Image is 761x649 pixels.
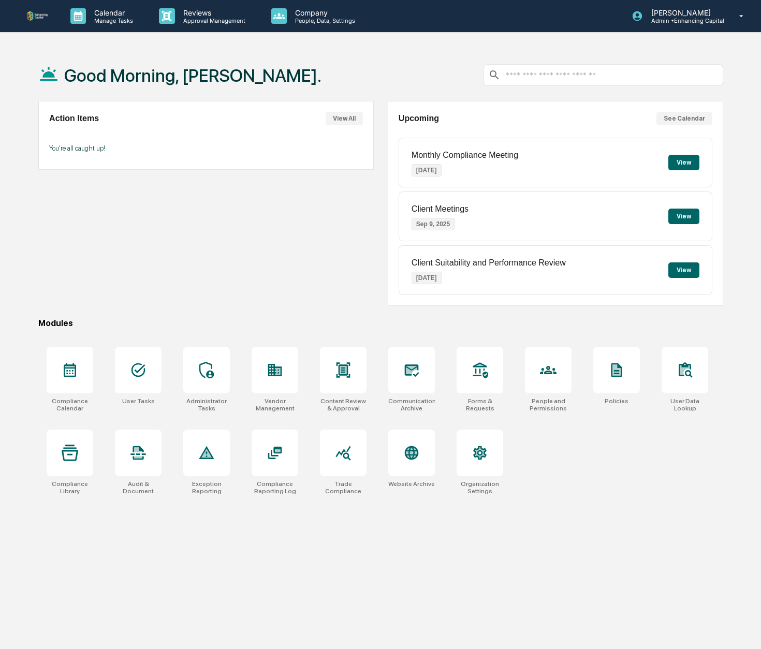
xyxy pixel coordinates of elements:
h1: Good Morning, [PERSON_NAME]. [64,65,321,86]
button: View [668,209,699,224]
div: Modules [38,318,723,328]
div: Vendor Management [252,397,298,412]
p: Calendar [86,8,138,17]
img: logo [25,10,50,22]
button: View All [326,112,363,125]
div: Trade Compliance [320,480,367,495]
div: Policies [605,397,628,405]
p: [DATE] [412,164,442,176]
div: User Data Lookup [662,397,708,412]
button: View [668,155,699,170]
div: Compliance Library [47,480,93,495]
p: Monthly Compliance Meeting [412,151,518,160]
div: Compliance Calendar [47,397,93,412]
p: Reviews [175,8,251,17]
div: Communications Archive [388,397,435,412]
div: Audit & Document Logs [115,480,162,495]
p: You're all caught up! [49,144,363,152]
h2: Action Items [49,114,99,123]
div: Organization Settings [457,480,503,495]
h2: Upcoming [399,114,439,123]
div: Administrator Tasks [183,397,230,412]
p: People, Data, Settings [287,17,360,24]
div: Exception Reporting [183,480,230,495]
p: Client Suitability and Performance Review [412,258,566,268]
p: [PERSON_NAME] [643,8,724,17]
p: Client Meetings [412,204,469,214]
div: Compliance Reporting Log [252,480,298,495]
div: Forms & Requests [457,397,503,412]
p: Company [287,8,360,17]
p: Approval Management [175,17,251,24]
button: See Calendar [656,112,712,125]
p: Sep 9, 2025 [412,218,455,230]
p: Admin • Enhancing Capital [643,17,724,24]
button: View [668,262,699,278]
div: User Tasks [122,397,155,405]
div: Content Review & Approval [320,397,367,412]
div: People and Permissions [525,397,572,412]
p: [DATE] [412,272,442,284]
p: Manage Tasks [86,17,138,24]
div: Website Archive [388,480,435,488]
